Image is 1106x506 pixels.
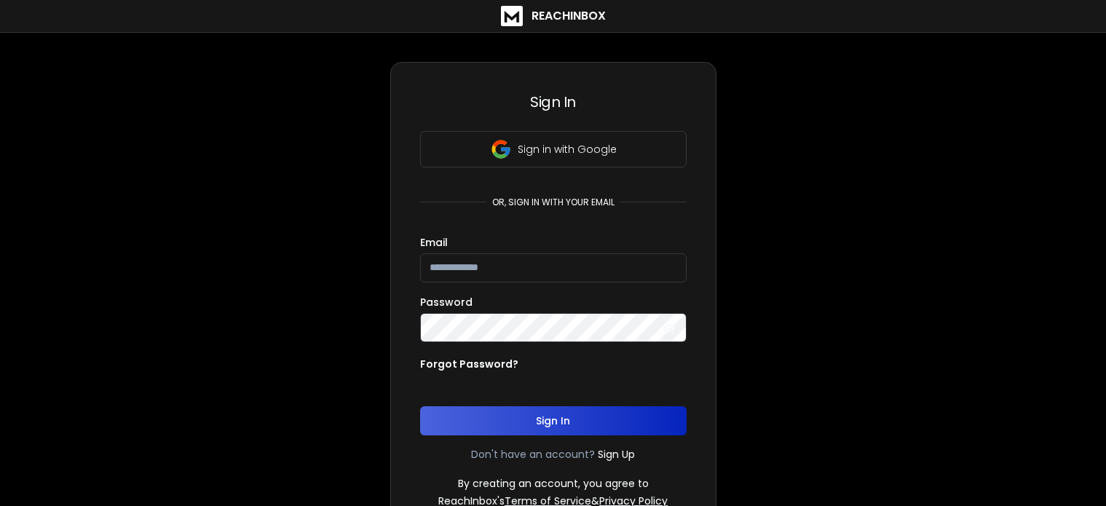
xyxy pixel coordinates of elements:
button: Sign in with Google [420,131,687,167]
img: logo [501,6,523,26]
label: Password [420,297,473,307]
p: Sign in with Google [518,142,617,157]
p: Forgot Password? [420,357,518,371]
button: Sign In [420,406,687,435]
p: Don't have an account? [471,447,595,462]
h3: Sign In [420,92,687,112]
a: Sign Up [598,447,635,462]
label: Email [420,237,448,248]
p: By creating an account, you agree to [458,476,649,491]
p: or, sign in with your email [486,197,620,208]
h1: ReachInbox [532,7,606,25]
a: ReachInbox [501,6,606,26]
